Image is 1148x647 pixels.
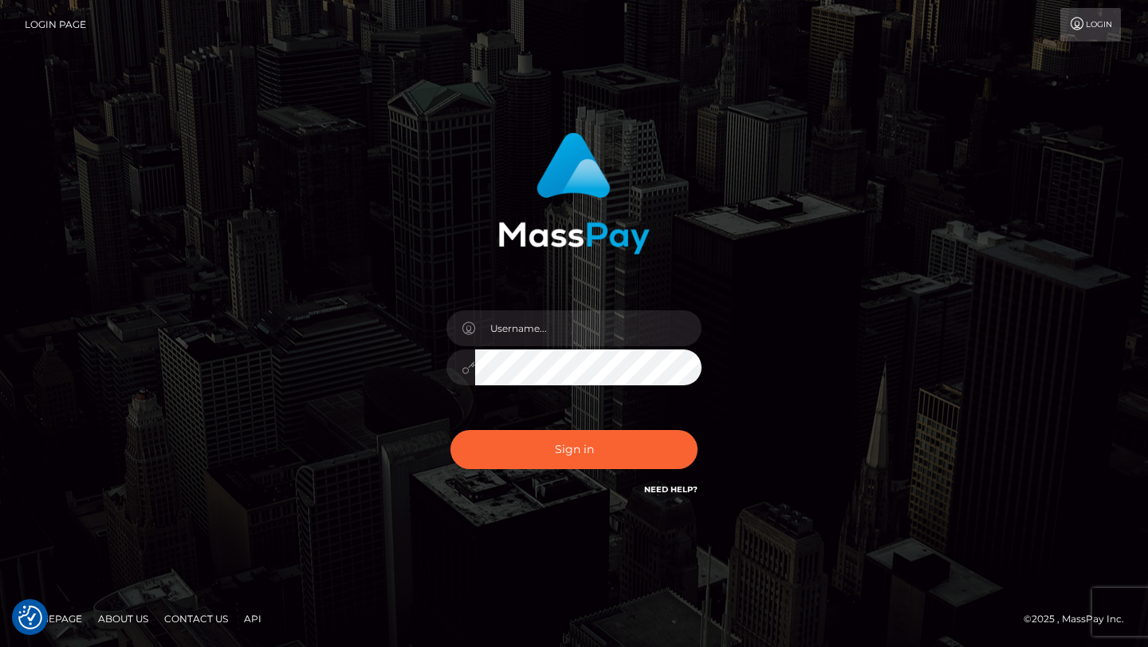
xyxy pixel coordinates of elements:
a: Login Page [25,8,86,41]
img: Revisit consent button [18,606,42,629]
button: Sign in [450,430,698,469]
a: About Us [92,606,155,631]
a: Login [1060,8,1121,41]
button: Consent Preferences [18,606,42,629]
a: Need Help? [644,484,698,495]
a: Homepage [18,606,88,631]
div: © 2025 , MassPay Inc. [1024,610,1136,628]
img: MassPay Login [498,132,650,254]
a: API [238,606,268,631]
a: Contact Us [158,606,234,631]
input: Username... [475,310,702,346]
